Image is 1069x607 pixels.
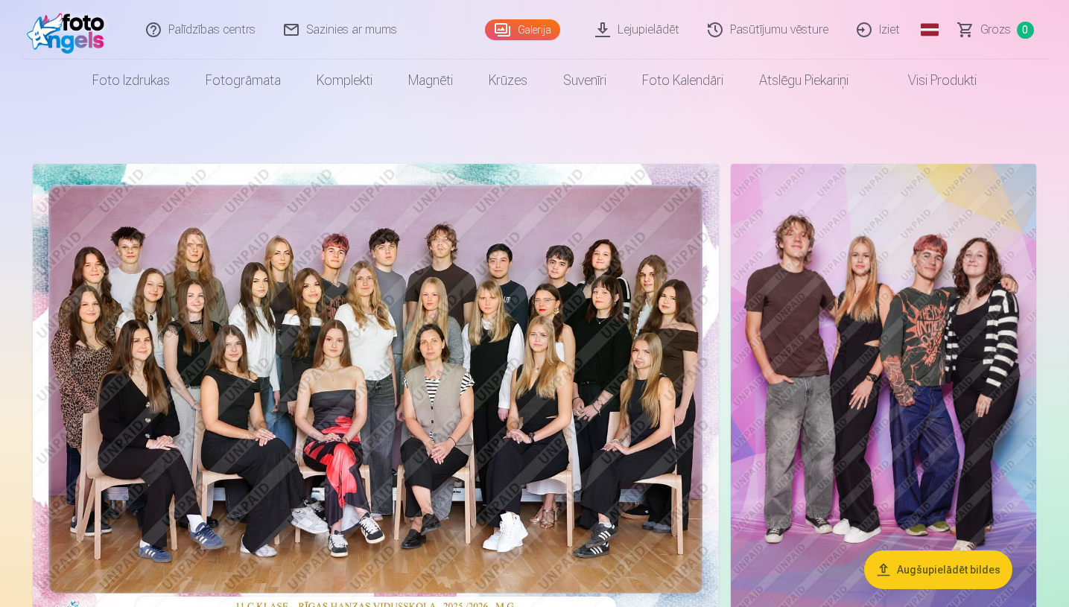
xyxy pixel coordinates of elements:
[485,19,560,40] a: Galerija
[471,60,545,101] a: Krūzes
[624,60,741,101] a: Foto kalendāri
[980,21,1011,39] span: Grozs
[390,60,471,101] a: Magnēti
[299,60,390,101] a: Komplekti
[864,550,1012,589] button: Augšupielādēt bildes
[74,60,188,101] a: Foto izdrukas
[741,60,866,101] a: Atslēgu piekariņi
[188,60,299,101] a: Fotogrāmata
[27,6,112,54] img: /fa1
[1017,22,1034,39] span: 0
[545,60,624,101] a: Suvenīri
[866,60,995,101] a: Visi produkti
